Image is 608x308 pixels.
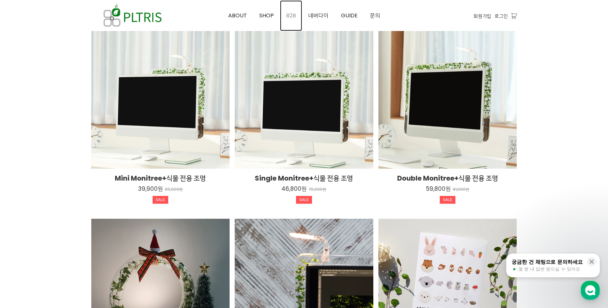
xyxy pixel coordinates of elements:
[335,0,364,31] a: GUIDE
[62,227,71,232] span: 대화
[378,173,517,183] h2: Double Monitree+식물 전용 조명
[235,173,373,206] a: Single Monitree+식물 전용 조명 46,800원 75,000원 SALE
[222,0,253,31] a: ABOUT
[296,196,312,204] div: SALE
[341,12,358,19] span: GUIDE
[2,216,45,233] a: 홈
[253,0,280,31] a: SHOP
[105,226,113,232] span: 설정
[378,173,517,206] a: Double Monitree+식물 전용 조명 59,800원 91,000원 SALE
[302,0,335,31] a: 네버다이
[309,187,326,192] p: 75,000원
[45,216,88,233] a: 대화
[153,196,168,204] div: SALE
[308,12,329,19] span: 네버다이
[165,187,183,192] p: 65,000원
[21,226,26,232] span: 홈
[364,0,386,31] a: 문의
[453,187,469,192] p: 91,000원
[88,216,131,233] a: 설정
[370,12,380,19] span: 문의
[281,185,307,192] p: 46,800원
[286,12,296,19] span: B2B
[495,12,508,20] a: 로그인
[440,196,455,204] div: SALE
[259,12,274,19] span: SHOP
[426,185,451,192] p: 59,800원
[473,12,491,20] a: 회원가입
[228,12,247,19] span: ABOUT
[235,173,373,183] h2: Single Monitree+식물 전용 조명
[91,173,230,183] h2: Mini Monitree+식물 전용 조명
[91,173,230,206] a: Mini Monitree+식물 전용 조명 39,900원 65,000원 SALE
[280,0,302,31] a: B2B
[138,185,163,192] p: 39,900원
